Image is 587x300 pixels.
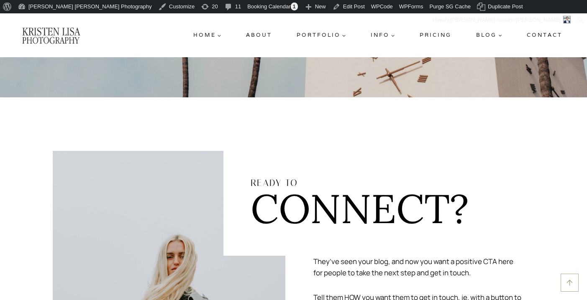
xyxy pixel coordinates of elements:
[23,13,41,20] div: v 4.0.25
[523,28,566,43] a: Contact
[13,22,20,28] img: website_grey.svg
[13,13,20,20] img: logo_orange.svg
[21,26,81,44] img: Kristen Lisa Photography
[22,22,92,28] div: Domain: [DOMAIN_NAME]
[92,49,141,55] div: Keywords by Traffic
[23,48,29,55] img: tab_domain_overview_orange.svg
[313,256,523,278] p: They’ve seen your blog, and now you want a positive CTA here for people to take the next step and...
[416,28,455,43] a: Pricing
[367,28,398,43] button: Child menu of Info
[251,178,514,188] h4: READY TO
[561,274,579,292] a: Scroll to top
[450,17,561,23] span: [PERSON_NAME].masato.[PERSON_NAME]
[32,49,75,55] div: Domain Overview
[293,28,349,43] button: Child menu of Portfolio
[430,13,574,27] a: Howdy,
[473,28,505,43] button: Child menu of Blog
[243,28,275,43] a: About
[291,3,298,10] span: 1
[190,28,566,43] nav: Primary Navigation
[190,28,225,43] button: Child menu of Home
[83,48,90,55] img: tab_keywords_by_traffic_grey.svg
[251,188,514,229] h2: CONNECT?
